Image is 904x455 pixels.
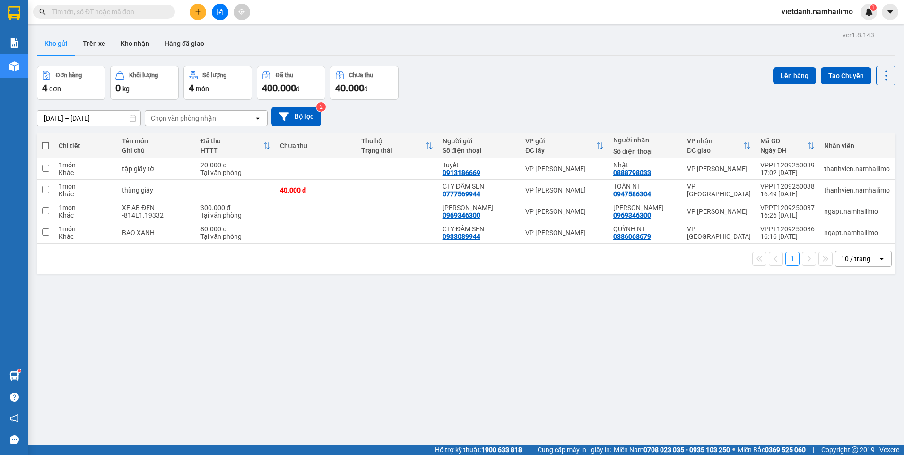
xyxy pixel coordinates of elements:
[122,85,130,93] span: kg
[202,72,226,79] div: Số lượng
[538,445,611,455] span: Cung cấp máy in - giấy in:
[613,204,678,211] div: GIA KHÁNH
[59,169,113,176] div: Khác
[316,102,326,112] sup: 2
[238,9,245,15] span: aim
[687,137,743,145] div: VP nhận
[115,82,121,94] span: 0
[330,66,399,100] button: Chưa thu40.000đ
[878,255,886,262] svg: open
[443,137,516,145] div: Người gửi
[738,445,806,455] span: Miền Bắc
[200,211,270,219] div: Tại văn phòng
[774,6,861,17] span: vietdanh.namhailimo
[732,448,735,452] span: ⚪️
[59,211,113,219] div: Khác
[687,147,743,154] div: ĐC giao
[335,82,364,94] span: 40.000
[443,225,516,233] div: CTY ĐẦM SEN
[824,208,890,215] div: ngapt.namhailimo
[271,107,321,126] button: Bộ lọc
[212,4,228,20] button: file-add
[443,190,480,198] div: 0777569944
[349,72,373,79] div: Chưa thu
[196,85,209,93] span: món
[157,32,212,55] button: Hàng đã giao
[10,435,19,444] span: message
[756,133,819,158] th: Toggle SortBy
[37,32,75,55] button: Kho gửi
[59,233,113,240] div: Khác
[682,133,756,158] th: Toggle SortBy
[760,190,815,198] div: 16:49 [DATE]
[59,183,113,190] div: 1 món
[886,8,895,16] span: caret-down
[443,161,516,169] div: Tuyết
[196,133,275,158] th: Toggle SortBy
[200,225,270,233] div: 80.000 đ
[59,225,113,233] div: 1 món
[760,233,815,240] div: 16:16 [DATE]
[843,30,874,40] div: ver 1.8.143
[521,133,608,158] th: Toggle SortBy
[356,133,438,158] th: Toggle SortBy
[785,252,800,266] button: 1
[614,445,730,455] span: Miền Nam
[821,67,871,84] button: Tạo Chuyến
[525,147,596,154] div: ĐC lấy
[113,32,157,55] button: Kho nhận
[760,204,815,211] div: VPPT1209250037
[870,4,877,11] sup: 1
[59,204,113,211] div: 1 món
[9,61,19,71] img: warehouse-icon
[760,137,807,145] div: Mã GD
[687,208,751,215] div: VP [PERSON_NAME]
[183,66,252,100] button: Số lượng4món
[39,9,46,15] span: search
[364,85,368,93] span: đ
[122,229,191,236] div: BAO XANH
[190,4,206,20] button: plus
[234,4,250,20] button: aim
[613,233,651,240] div: 0386068679
[687,183,751,198] div: VP [GEOGRAPHIC_DATA]
[276,72,293,79] div: Đã thu
[760,169,815,176] div: 17:02 [DATE]
[129,72,158,79] div: Khối lượng
[189,82,194,94] span: 4
[687,225,751,240] div: VP [GEOGRAPHIC_DATA]
[687,165,751,173] div: VP [PERSON_NAME]
[280,186,352,194] div: 40.000 đ
[481,446,522,454] strong: 1900 633 818
[841,254,870,263] div: 10 / trang
[613,225,678,233] div: QUỲNH NT
[10,393,19,402] span: question-circle
[760,161,815,169] div: VPPT1209250039
[643,446,730,454] strong: 0708 023 035 - 0935 103 250
[200,161,270,169] div: 20.000 đ
[18,369,21,372] sup: 1
[760,211,815,219] div: 16:26 [DATE]
[49,85,61,93] span: đơn
[852,446,858,453] span: copyright
[525,186,604,194] div: VP [PERSON_NAME]
[613,148,678,155] div: Số điện thoại
[75,32,113,55] button: Trên xe
[760,183,815,190] div: VPPT1209250038
[122,165,191,173] div: tập giấy tờ
[361,137,426,145] div: Thu hộ
[435,445,522,455] span: Hỗ trợ kỹ thuật:
[613,136,678,144] div: Người nhận
[443,211,480,219] div: 0969346300
[443,183,516,190] div: CTY ĐẦM SEN
[443,204,516,211] div: GIA KHÁNH
[59,142,113,149] div: Chi tiết
[110,66,179,100] button: Khối lượng0kg
[613,211,651,219] div: 0969346300
[882,4,898,20] button: caret-down
[813,445,814,455] span: |
[613,190,651,198] div: 0947586304
[200,147,262,154] div: HTTT
[254,114,261,122] svg: open
[122,204,191,219] div: XE AB ĐEN -814E1.19332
